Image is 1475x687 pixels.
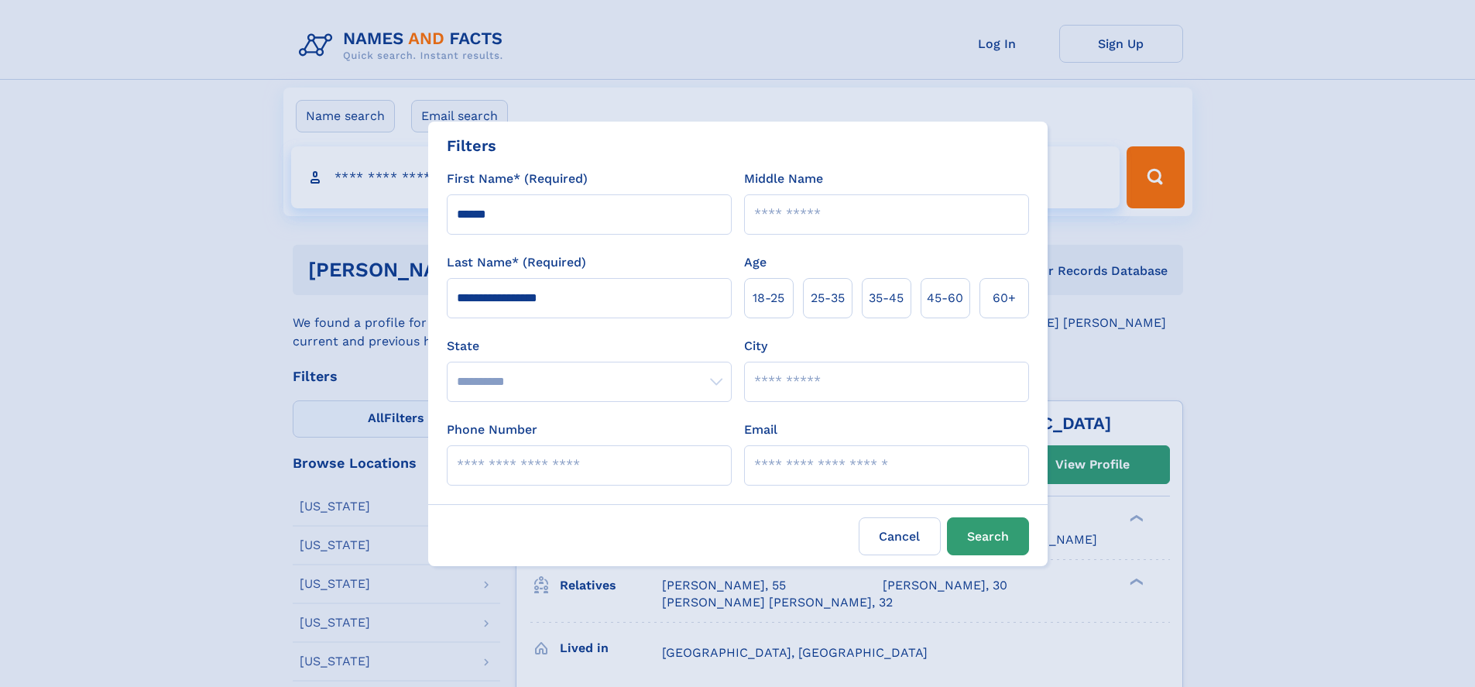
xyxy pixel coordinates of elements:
[447,170,588,188] label: First Name* (Required)
[744,421,777,439] label: Email
[447,337,732,356] label: State
[447,253,586,272] label: Last Name* (Required)
[447,134,496,157] div: Filters
[947,517,1029,555] button: Search
[811,289,845,307] span: 25‑35
[869,289,904,307] span: 35‑45
[993,289,1016,307] span: 60+
[859,517,941,555] label: Cancel
[744,253,767,272] label: Age
[447,421,537,439] label: Phone Number
[744,337,767,356] label: City
[927,289,963,307] span: 45‑60
[753,289,784,307] span: 18‑25
[744,170,823,188] label: Middle Name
